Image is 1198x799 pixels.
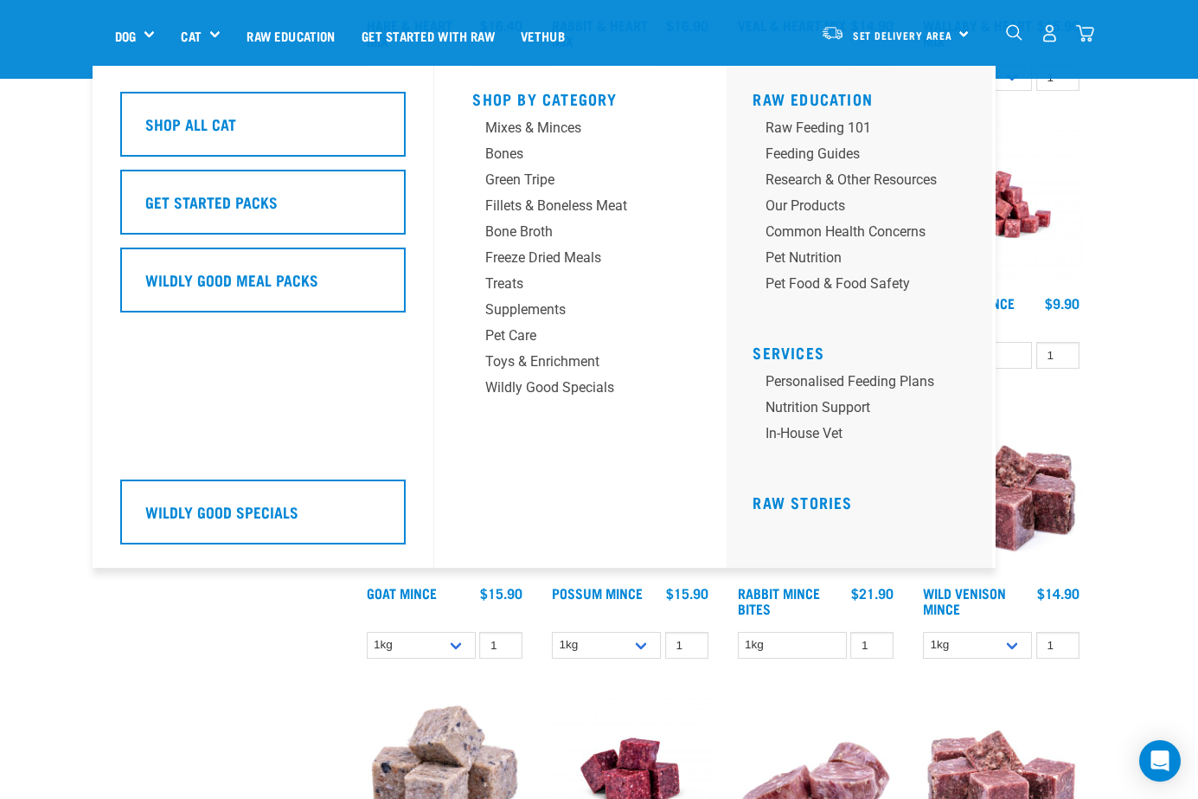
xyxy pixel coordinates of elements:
[1041,24,1059,42] img: user.png
[485,300,647,320] div: Supplements
[919,122,1084,287] img: Chicken M Ince 1613
[120,92,406,170] a: Shop All Cat
[753,94,873,103] a: Raw Education
[766,170,937,190] div: Research & Other Resources
[1036,342,1079,369] input: 1
[485,222,647,242] div: Bone Broth
[666,585,708,601] div: $15.90
[485,274,647,294] div: Treats
[753,498,852,506] a: Raw Stories
[472,90,689,104] h5: Shop By Category
[485,325,647,346] div: Pet Care
[485,118,647,139] div: Mixes & Minces
[485,351,647,372] div: Toys & Enrichment
[349,1,508,70] a: Get started with Raw
[753,170,978,196] a: Research & Other Resources
[919,412,1084,577] img: Pile Of Cubed Wild Venison Mince For Pets
[120,480,406,557] a: Wildly Good Specials
[821,25,844,41] img: van-moving.png
[851,585,894,601] div: $21.90
[753,274,978,300] a: Pet Food & Food Safety
[480,585,522,601] div: $15.90
[766,196,937,216] div: Our Products
[472,274,689,300] a: Treats
[472,222,689,248] a: Bone Broth
[472,377,689,403] a: Wildly Good Specials
[753,196,978,222] a: Our Products
[850,632,894,659] input: 1
[853,32,953,38] span: Set Delivery Area
[181,26,201,46] a: Cat
[472,325,689,351] a: Pet Care
[479,632,522,659] input: 1
[472,144,689,170] a: Bones
[766,118,937,139] div: Raw Feeding 101
[753,423,978,449] a: In-house vet
[508,1,578,70] a: Vethub
[753,248,978,274] a: Pet Nutrition
[485,377,647,398] div: Wildly Good Specials
[145,113,236,135] h5: Shop All Cat
[472,118,689,144] a: Mixes & Minces
[1037,585,1079,601] div: $14.90
[1036,632,1079,659] input: 1
[120,248,406,325] a: Wildly Good Meal Packs
[472,170,689,196] a: Green Tripe
[753,371,978,397] a: Personalised Feeding Plans
[472,248,689,274] a: Freeze Dried Meals
[753,118,978,144] a: Raw Feeding 101
[1139,740,1181,782] div: Open Intercom Messenger
[472,351,689,377] a: Toys & Enrichment
[120,170,406,248] a: Get Started Packs
[753,344,978,358] h5: Services
[753,397,978,423] a: Nutrition Support
[145,268,318,291] h5: Wildly Good Meal Packs
[145,500,298,523] h5: Wildly Good Specials
[766,248,937,268] div: Pet Nutrition
[1045,295,1079,311] div: $9.90
[367,589,437,596] a: Goat Mince
[766,274,937,294] div: Pet Food & Food Safety
[766,144,937,164] div: Feeding Guides
[472,300,689,325] a: Supplements
[1076,24,1094,42] img: home-icon@2x.png
[485,170,647,190] div: Green Tripe
[923,589,1006,612] a: Wild Venison Mince
[552,589,643,596] a: Possum Mince
[145,190,278,213] h5: Get Started Packs
[665,632,708,659] input: 1
[1006,24,1022,41] img: home-icon-1@2x.png
[485,196,647,216] div: Fillets & Boneless Meat
[115,26,136,46] a: Dog
[766,222,937,242] div: Common Health Concerns
[738,589,820,612] a: Rabbit Mince Bites
[485,144,647,164] div: Bones
[485,248,647,268] div: Freeze Dried Meals
[753,222,978,248] a: Common Health Concerns
[472,196,689,222] a: Fillets & Boneless Meat
[234,1,348,70] a: Raw Education
[753,144,978,170] a: Feeding Guides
